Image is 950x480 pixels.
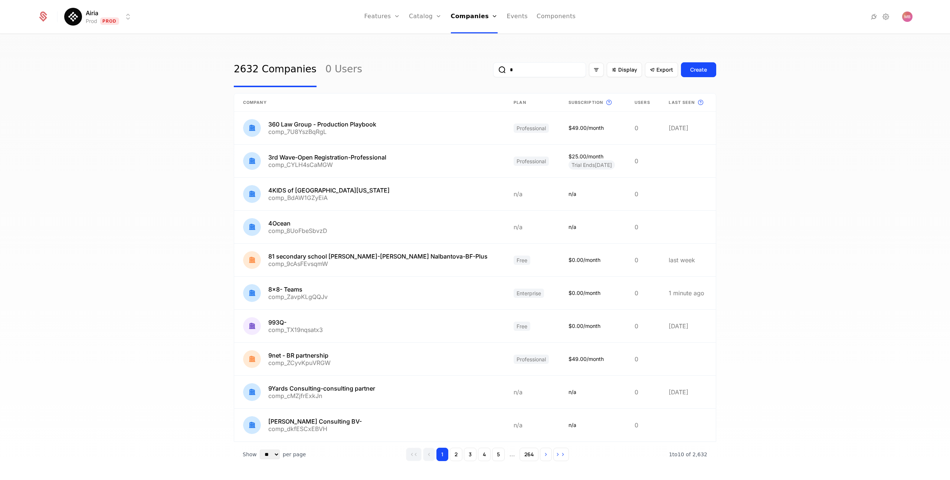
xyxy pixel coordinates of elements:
[234,52,317,87] a: 2632 Companies
[283,451,306,458] span: per page
[869,12,878,21] a: Integrations
[243,451,257,458] span: Show
[406,448,422,461] button: Go to first page
[66,9,132,25] button: Select environment
[86,9,98,17] span: Airia
[540,448,552,461] button: Go to next page
[669,99,695,106] span: Last seen
[505,93,559,112] th: Plan
[681,62,716,77] button: Create
[506,448,518,460] span: ...
[569,99,603,106] span: Subscription
[100,17,119,25] span: Prod
[436,448,448,461] button: Go to page 1
[406,448,569,461] div: Page navigation
[618,66,637,73] span: Display
[589,63,604,77] button: Filter options
[553,448,569,461] button: Go to last page
[902,11,913,22] img: Matt Bell
[669,451,692,457] span: 1 to 10 of
[450,448,462,461] button: Go to page 2
[520,448,538,461] button: Go to page 264
[423,448,435,461] button: Go to previous page
[325,52,362,87] a: 0 Users
[64,8,82,26] img: Airia
[86,17,97,25] div: Prod
[464,448,476,461] button: Go to page 3
[607,62,642,77] button: Display
[881,12,890,21] a: Settings
[626,93,660,112] th: Users
[690,66,707,73] div: Create
[234,93,505,112] th: Company
[492,448,505,461] button: Go to page 5
[260,450,280,459] select: Select page size
[656,66,673,73] span: Export
[669,451,707,457] span: 2,632
[902,11,913,22] button: Open user button
[478,448,491,461] button: Go to page 4
[645,62,678,77] button: Export
[234,442,716,467] div: Table pagination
